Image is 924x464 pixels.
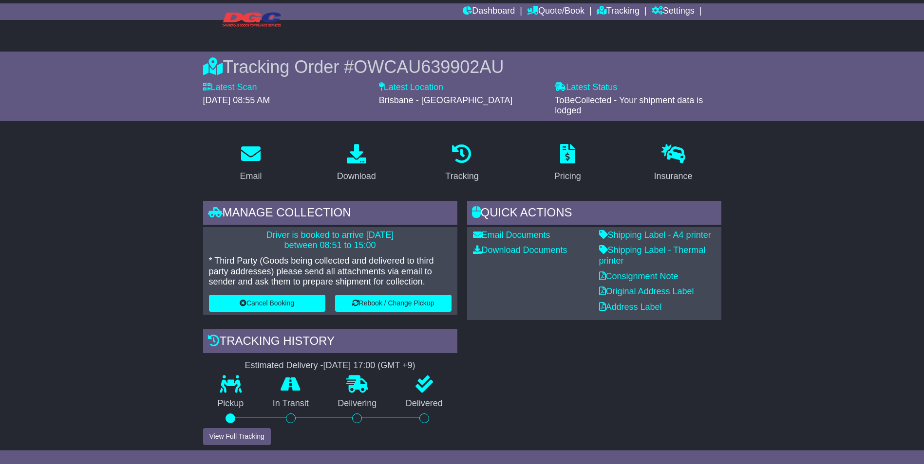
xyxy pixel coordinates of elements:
[203,360,457,371] div: Estimated Delivery -
[599,286,694,296] a: Original Address Label
[331,141,382,186] a: Download
[548,141,587,186] a: Pricing
[240,170,262,183] div: Email
[599,245,706,266] a: Shipping Label - Thermal printer
[463,3,515,20] a: Dashboard
[439,141,485,186] a: Tracking
[203,428,271,445] button: View Full Tracking
[209,230,452,251] p: Driver is booked to arrive [DATE] between 08:51 to 15:00
[337,170,376,183] div: Download
[555,82,617,93] label: Latest Status
[258,398,323,409] p: In Transit
[445,170,478,183] div: Tracking
[554,170,581,183] div: Pricing
[654,170,693,183] div: Insurance
[203,95,270,105] span: [DATE] 08:55 AM
[599,302,662,312] a: Address Label
[597,3,640,20] a: Tracking
[233,141,268,186] a: Email
[652,3,695,20] a: Settings
[555,95,703,116] span: ToBeCollected - Your shipment data is lodged
[354,57,504,77] span: OWCAU639902AU
[203,82,257,93] label: Latest Scan
[391,398,457,409] p: Delivered
[467,201,721,227] div: Quick Actions
[473,245,567,255] a: Download Documents
[335,295,452,312] button: Rebook / Change Pickup
[379,95,512,105] span: Brisbane - [GEOGRAPHIC_DATA]
[379,82,443,93] label: Latest Location
[323,360,415,371] div: [DATE] 17:00 (GMT +9)
[527,3,585,20] a: Quote/Book
[209,295,325,312] button: Cancel Booking
[203,329,457,356] div: Tracking history
[599,230,711,240] a: Shipping Label - A4 printer
[209,256,452,287] p: * Third Party (Goods being collected and delivered to third party addresses) please send all atta...
[473,230,550,240] a: Email Documents
[648,141,699,186] a: Insurance
[203,398,259,409] p: Pickup
[323,398,392,409] p: Delivering
[203,201,457,227] div: Manage collection
[203,56,721,77] div: Tracking Order #
[599,271,679,281] a: Consignment Note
